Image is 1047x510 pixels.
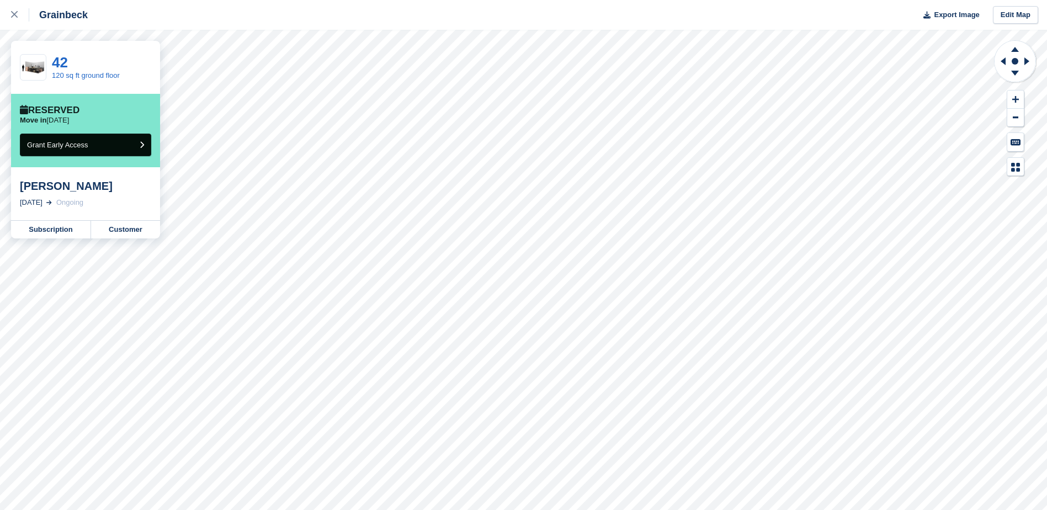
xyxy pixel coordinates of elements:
[1007,91,1024,109] button: Zoom In
[56,197,83,208] div: Ongoing
[1007,109,1024,127] button: Zoom Out
[46,200,52,205] img: arrow-right-light-icn-cde0832a797a2874e46488d9cf13f60e5c3a73dbe684e267c42b8395dfbc2abf.svg
[917,6,980,24] button: Export Image
[934,9,979,20] span: Export Image
[993,6,1038,24] a: Edit Map
[52,71,120,79] a: 120 sq ft ground floor
[52,54,68,71] a: 42
[27,141,88,149] span: Grant Early Access
[29,8,88,22] div: Grainbeck
[91,221,160,238] a: Customer
[20,179,151,193] div: [PERSON_NAME]
[20,105,79,116] div: Reserved
[20,116,69,125] p: [DATE]
[20,116,46,124] span: Move in
[20,134,151,156] button: Grant Early Access
[20,197,42,208] div: [DATE]
[1007,133,1024,151] button: Keyboard Shortcuts
[1007,158,1024,176] button: Map Legend
[20,58,46,77] img: 125-sqft-unit.jpg
[11,221,91,238] a: Subscription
